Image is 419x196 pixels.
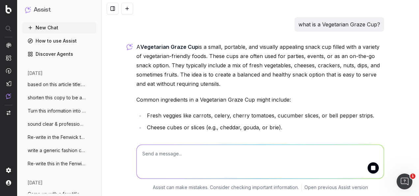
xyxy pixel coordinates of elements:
[22,79,96,90] button: based on this article title: 12 weekends
[22,119,96,129] button: sound clear & professional: Hi [PERSON_NAME],
[6,93,11,99] img: Assist
[25,5,94,15] button: Assist
[28,147,86,154] span: write a generic fashion copy paragraph o
[28,134,86,141] span: Re-write in the Fenwick tone of voice: S
[140,44,198,50] strong: Vegetarian Graze Cup
[28,94,86,101] span: shorten this copy to be approriate for a
[126,44,133,50] img: Botify assist logo
[28,180,42,186] span: [DATE]
[22,92,96,103] button: shorten this copy to be approriate for a
[6,43,11,48] img: Analytics
[22,145,96,156] button: write a generic fashion copy paragraph o
[304,184,368,191] a: Open previous Assist version
[6,68,11,74] img: Activation
[22,106,96,116] button: Turn this information into event copy wr
[28,81,86,88] span: based on this article title: 12 weekends
[136,42,384,88] p: A is a small, portable, and visually appealing snack cup filled with a variety of vegetarian-frie...
[6,5,12,14] img: Botify logo
[145,111,384,120] li: Fresh veggies like carrots, celery, cherry tomatoes, cucumber slices, or bell pepper strips.
[22,158,96,169] button: Re-write this in the Fenwick tone of voi
[145,123,384,132] li: Cheese cubes or slices (e.g., cheddar, gouda, or brie).
[298,20,380,29] p: what is a Vegetarian Graze Cup?
[6,55,11,61] img: Intelligence
[397,174,412,189] iframe: Intercom live chat
[22,22,96,33] button: New Chat
[22,49,96,59] a: Discover Agents
[28,121,86,127] span: sound clear & professional: Hi [PERSON_NAME],
[25,7,31,13] img: Assist
[28,70,42,77] span: [DATE]
[6,180,11,185] img: My account
[153,184,299,191] p: Assist can make mistakes. Consider checking important information.
[6,81,11,86] img: Studio
[22,36,96,46] a: How to use Assist
[145,135,384,144] li: Crackers or breadsticks.
[136,95,384,104] p: Common ingredients in a Vegetarian Graze Cup might include:
[7,111,11,115] img: Switch project
[6,168,11,173] img: Setting
[410,174,415,179] span: 1
[22,132,96,143] button: Re-write in the Fenwick tone of voice: S
[28,160,86,167] span: Re-write this in the Fenwick tone of voi
[34,5,51,15] h1: Assist
[28,108,86,114] span: Turn this information into event copy wr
